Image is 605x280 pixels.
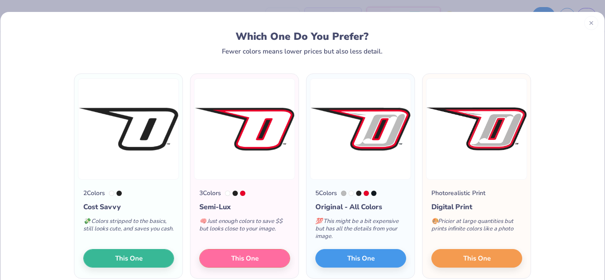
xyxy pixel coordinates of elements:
img: 2 color option [78,78,179,180]
div: 3 Colors [199,188,221,198]
div: White [109,191,114,196]
div: Which One Do You Prefer? [25,31,580,42]
div: Cool Gray 4 C [341,191,346,196]
div: Fewer colors means lower prices but also less detail. [222,48,383,55]
span: 🧠 [199,217,206,225]
span: 💯 [315,217,322,225]
div: 5 Colors [315,188,337,198]
span: This One [231,253,259,264]
div: Semi-Lux [199,202,290,212]
span: This One [347,253,375,264]
span: 💸 [83,217,90,225]
div: Pricier at large quantities but prints infinite colors like a photo [431,212,522,242]
div: Photorealistic Print [431,188,485,198]
div: This might be a bit expensive but has all the details from your image. [315,212,406,249]
div: 185 C [240,191,245,196]
div: Colors stripped to the basics, still looks cute, and saves you cash. [83,212,174,242]
div: Original - All Colors [315,202,406,212]
div: Just enough colors to save $$ but looks close to your image. [199,212,290,242]
div: Neutral Black C [233,191,238,196]
img: 5 color option [310,78,411,180]
div: Neutral Black C [356,191,361,196]
div: Cost Savvy [83,202,174,212]
div: Black 6 C [371,191,376,196]
img: Photorealistic preview [426,78,527,180]
div: White [349,191,354,196]
span: This One [115,253,143,264]
div: 2 Colors [83,188,105,198]
span: 🎨 [431,217,438,225]
button: This One [83,249,174,268]
div: White [225,191,230,196]
button: This One [199,249,290,268]
div: 185 C [364,191,369,196]
img: 3 color option [194,78,295,180]
span: This One [463,253,491,264]
div: Digital Print [431,202,522,212]
button: This One [431,249,522,268]
div: Neutral Black C [116,191,122,196]
button: This One [315,249,406,268]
